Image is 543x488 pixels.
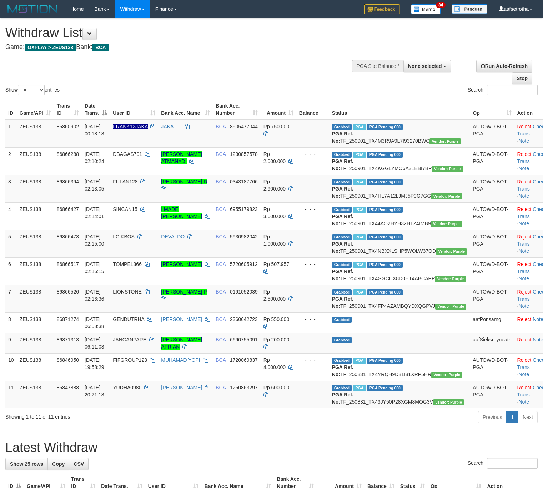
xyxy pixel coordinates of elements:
a: [PERSON_NAME] [161,385,202,390]
th: User ID: activate to sort column ascending [110,99,158,120]
span: PGA Pending [367,358,403,364]
span: PGA Pending [367,262,403,268]
td: ZEUS138 [17,257,54,285]
td: TF_250901_TX44AO2HYH32HTZ4IMB9 [329,202,470,230]
span: PGA Pending [367,385,403,391]
span: LIONSTONE [113,289,142,295]
span: Marked by aafpengsreynich [353,179,366,185]
a: Note [518,399,529,405]
span: Copy 1260863297 to clipboard [230,385,258,390]
span: [DATE] 19:58:29 [85,357,104,370]
a: CSV [69,458,89,470]
span: Copy 1230857578 to clipboard [230,151,258,157]
td: ZEUS138 [17,285,54,312]
span: BCA [216,337,226,342]
span: Marked by aafpengsreynich [353,234,366,240]
img: MOTION_logo.png [5,4,60,14]
span: BCA [216,385,226,390]
span: Vendor URL: https://trx4.1velocity.biz [431,221,462,227]
a: Reject [517,179,532,184]
span: Copy 6955179823 to clipboard [230,206,258,212]
td: 5 [5,230,17,257]
a: Reject [517,206,532,212]
a: Note [518,303,529,309]
div: Showing 1 to 11 of 11 entries [5,410,221,420]
td: AUTOWD-BOT-PGA [470,147,514,175]
span: Copy 5720605912 to clipboard [230,261,258,267]
span: Grabbed [332,385,352,391]
span: JANGANPARE [113,337,146,342]
td: AUTOWD-BOT-PGA [470,285,514,312]
select: Showentries [18,85,45,95]
span: Grabbed [332,262,352,268]
span: BCA [216,124,226,129]
a: Reject [517,124,532,129]
td: 11 [5,381,17,408]
span: Vendor URL: https://trx4.1velocity.biz [429,138,461,144]
span: [DATE] 02:15:00 [85,234,104,247]
span: BCA [92,44,109,51]
b: PGA Ref. No: [332,268,353,281]
label: Search: [468,458,538,469]
b: PGA Ref. No: [332,364,353,377]
span: Marked by aafpengsreynich [353,289,366,295]
span: PGA Pending [367,234,403,240]
td: ZEUS138 [17,353,54,381]
span: Copy 0191052039 to clipboard [230,289,258,295]
td: TF_250901_TX4FP4AZAMBQYDXQGPVJ [329,285,470,312]
span: 86871313 [57,337,79,342]
span: Copy 2360642723 to clipboard [230,316,258,322]
a: JAKA----- [161,124,182,129]
td: AUTOWD-BOT-PGA [470,381,514,408]
a: Stop [512,72,532,84]
span: 86846950 [57,357,79,363]
a: [PERSON_NAME] ATMANADI [161,151,202,164]
div: - - - [299,206,326,213]
th: Bank Acc. Name: activate to sort column ascending [158,99,213,120]
td: AUTOWD-BOT-PGA [470,202,514,230]
span: Grabbed [332,152,352,158]
th: ID [5,99,17,120]
a: [PERSON_NAME] P [161,289,207,295]
span: Rp 3.600.000 [263,206,286,219]
a: Show 25 rows [5,458,48,470]
td: TF_250901_TX4NBXXLSHP5WOLW37OD [329,230,470,257]
span: Marked by aafnoeunsreypich [353,358,366,364]
span: Vendor URL: https://trx4.1velocity.biz [431,372,462,378]
th: Amount: activate to sort column ascending [261,99,296,120]
a: Note [518,248,529,254]
td: 6 [5,257,17,285]
td: AUTOWD-BOT-PGA [470,120,514,148]
span: 86871274 [57,316,79,322]
td: 1 [5,120,17,148]
span: 86866517 [57,261,79,267]
span: None selected [408,63,442,69]
h1: Latest Withdraw [5,440,538,455]
a: I MADE [PERSON_NAME] [161,206,202,219]
b: PGA Ref. No: [332,158,353,171]
td: ZEUS138 [17,120,54,148]
td: TF_250901_TX4GGCUX8D0HT4ABCAPP [329,257,470,285]
span: Vendor URL: https://trx4.1velocity.biz [435,304,466,310]
span: Rp 2.000.000 [263,151,286,164]
td: AUTOWD-BOT-PGA [470,353,514,381]
span: Marked by aafnoeunsreypich [353,385,366,391]
a: Reject [517,337,532,342]
span: BCA [216,261,226,267]
span: Vendor URL: https://trx4.1velocity.biz [431,193,462,199]
a: Reject [517,316,532,322]
a: Note [518,371,529,377]
th: Game/API: activate to sort column ascending [17,99,54,120]
span: 86866427 [57,206,79,212]
span: CSV [74,461,84,467]
td: 8 [5,312,17,333]
b: PGA Ref. No: [332,392,353,405]
span: 86866394 [57,179,79,184]
span: IICIKBOS [113,234,135,240]
div: - - - [299,384,326,391]
div: - - - [299,123,326,130]
h4: Game: Bank: [5,44,355,51]
div: - - - [299,356,326,364]
span: Marked by aafpengsreynich [353,207,366,213]
span: Rp 600.000 [263,385,289,390]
